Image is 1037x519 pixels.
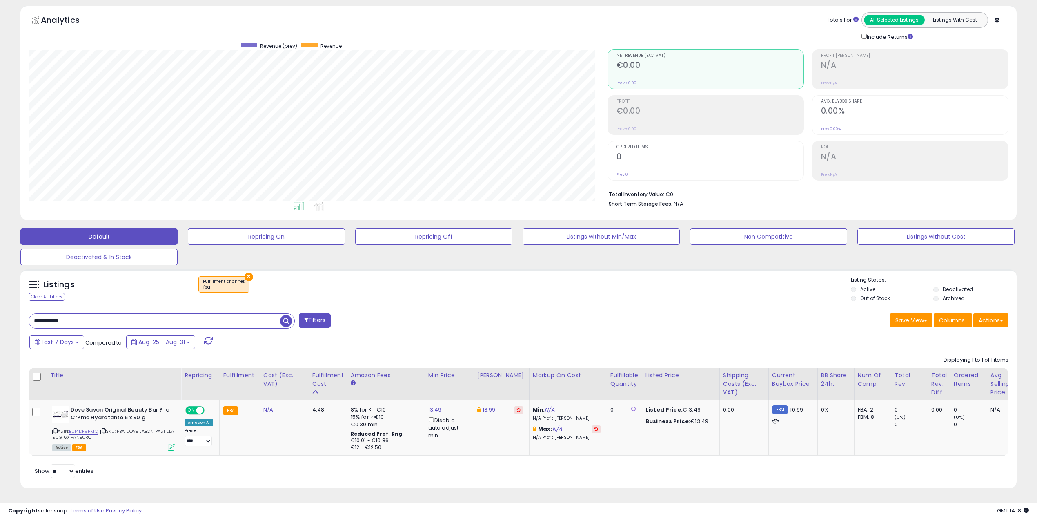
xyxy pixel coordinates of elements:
[245,273,253,281] button: ×
[858,406,885,414] div: FBA: 2
[52,428,174,440] span: | SKU: FBA DOVE JABON PASTILLA 90G 6X PANEURO
[616,81,636,85] small: Prev: €0.00
[990,406,1017,414] div: N/A
[821,152,1008,163] h2: N/A
[939,316,965,324] span: Columns
[477,371,526,380] div: [PERSON_NAME]
[312,371,344,388] div: Fulfillment Cost
[70,507,105,515] a: Terms of Use
[351,414,418,421] div: 15% for > €10
[821,60,1008,72] h2: N/A
[263,371,305,388] div: Cost (Exc. VAT)
[188,228,345,245] button: Repricing On
[610,406,636,414] div: 0
[931,406,944,414] div: 0.00
[263,406,273,414] a: N/A
[20,249,178,265] button: Deactivated & In Stock
[645,371,716,380] div: Listed Price
[52,444,71,451] span: All listings currently available for purchase on Amazon
[552,425,562,433] a: N/A
[185,371,216,380] div: Repricing
[52,406,175,450] div: ASIN:
[610,371,639,388] div: Fulfillable Quantity
[674,200,683,208] span: N/A
[858,371,888,388] div: Num of Comp.
[35,467,93,475] span: Show: entries
[351,371,421,380] div: Amazon Fees
[41,14,96,28] h5: Analytics
[616,99,803,104] span: Profit
[126,335,195,349] button: Aug-25 - Aug-31
[52,406,69,423] img: 31LYPmcYrJL._SL40_.jpg
[428,406,442,414] a: 13.49
[50,371,178,380] div: Title
[645,417,690,425] b: Business Price:
[351,421,418,428] div: €0.30 min
[943,295,965,302] label: Archived
[616,54,803,58] span: Net Revenue (Exc. VAT)
[351,380,356,387] small: Amazon Fees.
[320,43,342,49] span: Revenue
[857,228,1015,245] button: Listings without Cost
[523,228,680,245] button: Listings without Min/Max
[71,406,170,423] b: Dove Savon Original Beauty Bar ? la Cr?me Hydratante 6 x 90 g
[954,406,987,414] div: 0
[954,414,965,421] small: (0%)
[203,284,245,290] div: fba
[138,338,185,346] span: Aug-25 - Aug-31
[645,418,713,425] div: €13.49
[29,293,65,301] div: Clear All Filters
[609,189,1003,199] li: €0
[990,371,1020,397] div: Avg Selling Price
[690,228,847,245] button: Non Competitive
[895,414,906,421] small: (0%)
[72,444,86,451] span: FBA
[934,313,972,327] button: Columns
[821,371,851,388] div: BB Share 24h.
[533,416,601,421] p: N/A Profit [PERSON_NAME]
[772,371,814,388] div: Current Buybox Price
[997,507,1029,515] span: 2025-09-8 14:18 GMT
[645,406,713,414] div: €13.49
[616,126,636,131] small: Prev: €0.00
[616,106,803,117] h2: €0.00
[483,406,496,414] a: 13.99
[260,43,297,49] span: Revenue (prev)
[8,507,142,515] div: seller snap | |
[85,339,123,347] span: Compared to:
[851,276,1017,284] p: Listing States:
[821,145,1008,150] span: ROI
[533,435,601,441] p: N/A Profit [PERSON_NAME]
[895,421,928,428] div: 0
[533,371,603,380] div: Markup on Cost
[954,421,987,428] div: 0
[860,286,875,293] label: Active
[790,406,803,414] span: 10.99
[351,444,418,451] div: €12 - €12.50
[8,507,38,515] strong: Copyright
[860,295,890,302] label: Out of Stock
[954,371,984,388] div: Ordered Items
[855,32,923,41] div: Include Returns
[616,145,803,150] span: Ordered Items
[821,406,848,414] div: 0%
[299,313,331,328] button: Filters
[186,407,196,414] span: ON
[203,278,245,291] span: Fulfillment channel :
[106,507,142,515] a: Privacy Policy
[312,406,341,414] div: 4.48
[827,16,859,24] div: Totals For
[428,416,467,439] div: Disable auto adjust min
[723,406,762,414] div: 0.00
[645,406,683,414] b: Listed Price:
[351,406,418,414] div: 8% for <= €10
[428,371,470,380] div: Min Price
[821,81,837,85] small: Prev: N/A
[821,172,837,177] small: Prev: N/A
[609,200,672,207] b: Short Term Storage Fees:
[895,371,924,388] div: Total Rev.
[864,15,925,25] button: All Selected Listings
[20,228,178,245] button: Default
[223,406,238,415] small: FBA
[944,356,1008,364] div: Displaying 1 to 1 of 1 items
